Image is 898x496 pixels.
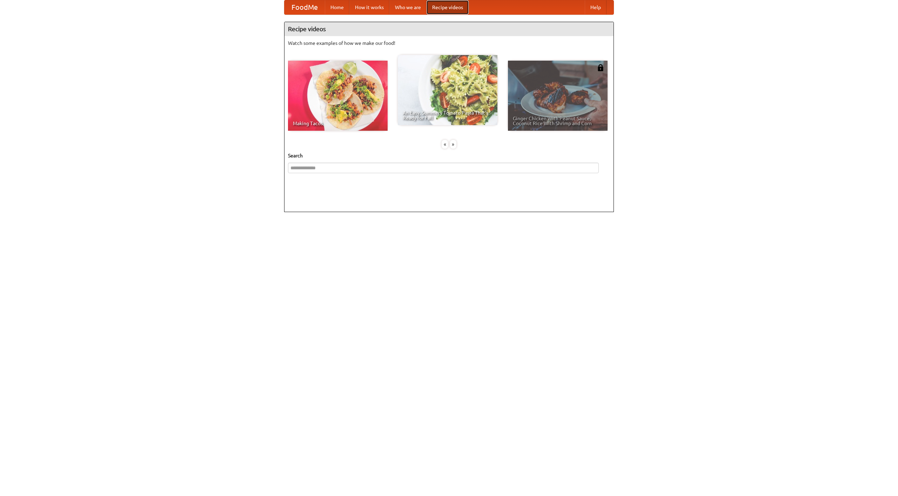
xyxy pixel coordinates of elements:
a: Who we are [389,0,427,14]
div: « [442,140,448,149]
a: FoodMe [284,0,325,14]
img: 483408.png [597,64,604,71]
a: How it works [349,0,389,14]
a: An Easy, Summery Tomato Pasta That's Ready for Fall [398,55,497,125]
span: An Easy, Summery Tomato Pasta That's Ready for Fall [403,110,492,120]
a: Recipe videos [427,0,469,14]
a: Help [585,0,607,14]
h4: Recipe videos [284,22,614,36]
div: » [450,140,456,149]
p: Watch some examples of how we make our food! [288,40,610,47]
span: Making Tacos [293,121,383,126]
h5: Search [288,152,610,159]
a: Making Tacos [288,61,388,131]
a: Home [325,0,349,14]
